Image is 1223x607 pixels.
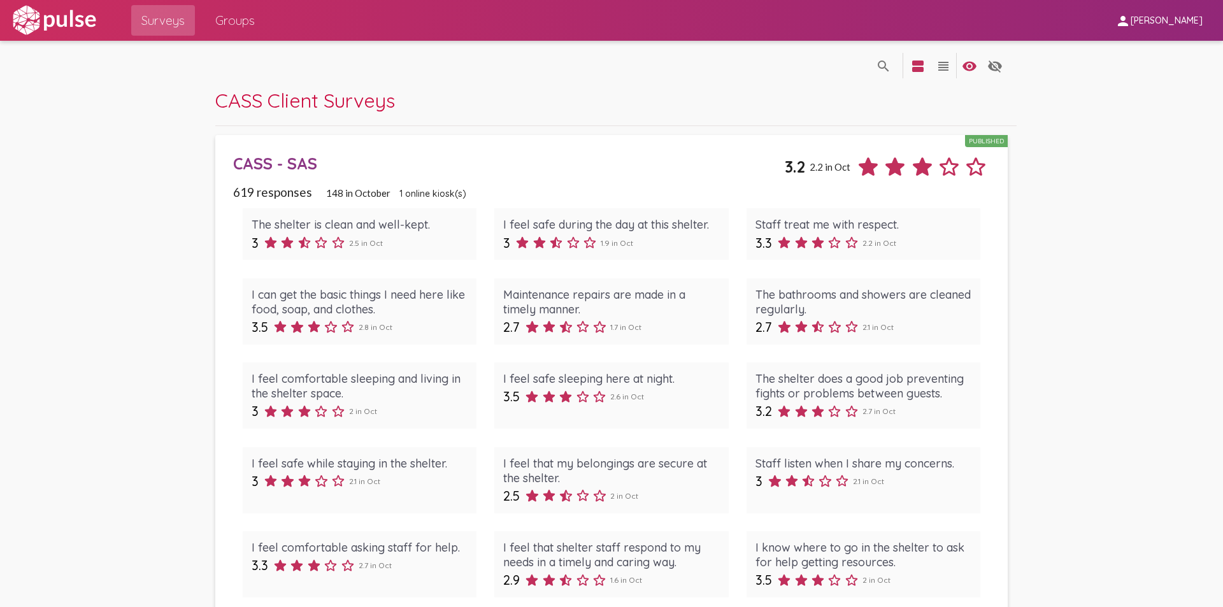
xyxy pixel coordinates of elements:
[215,9,255,32] span: Groups
[503,287,719,317] div: Maintenance repairs are made in a timely manner.
[810,161,850,173] span: 2.2 in Oct
[233,185,312,199] span: 619 responses
[215,88,395,113] span: CASS Client Surveys
[503,235,510,251] span: 3
[131,5,195,36] a: Surveys
[359,561,392,570] span: 2.7 in Oct
[931,53,956,78] button: language
[876,59,891,74] mat-icon: language
[610,392,644,401] span: 2.6 in Oct
[755,473,762,489] span: 3
[853,476,884,486] span: 2.1 in Oct
[755,287,971,317] div: The bathrooms and showers are cleaned regularly.
[987,59,1003,74] mat-icon: language
[982,53,1008,78] button: language
[957,53,982,78] button: language
[252,235,259,251] span: 3
[755,217,971,232] div: Staff treat me with respect.
[965,135,1008,147] div: Published
[233,154,784,173] div: CASS - SAS
[252,319,268,335] span: 3.5
[349,406,377,416] span: 2 in Oct
[755,456,971,471] div: Staff listen when I share my concerns.
[610,491,638,501] span: 2 in Oct
[910,59,926,74] mat-icon: language
[755,572,772,588] span: 3.5
[349,238,383,248] span: 2.5 in Oct
[252,287,468,317] div: I can get the basic things I need here like food, soap, and clothes.
[205,5,265,36] a: Groups
[862,575,890,585] span: 2 in Oct
[755,319,772,335] span: 2.7
[862,406,896,416] span: 2.7 in Oct
[862,238,896,248] span: 2.2 in Oct
[252,456,468,471] div: I feel safe while staying in the shelter.
[359,322,392,332] span: 2.8 in Oct
[755,540,971,569] div: I know where to go in the shelter to ask for help getting resources.
[252,557,268,573] span: 3.3
[252,371,468,401] div: I feel comfortable sleeping and living in the shelter space.
[503,319,520,335] span: 2.7
[503,217,719,232] div: I feel safe during the day at this shelter.
[610,322,641,332] span: 1.7 in Oct
[252,217,468,232] div: The shelter is clean and well-kept.
[503,389,520,404] span: 3.5
[349,476,380,486] span: 2.1 in Oct
[871,53,896,78] button: language
[503,456,719,485] div: I feel that my belongings are secure at the shelter.
[141,9,185,32] span: Surveys
[10,4,98,36] img: white-logo.svg
[503,572,520,588] span: 2.9
[326,187,390,199] span: 148 in October
[610,575,642,585] span: 1.6 in Oct
[503,371,719,386] div: I feel safe sleeping here at night.
[1131,15,1203,27] span: [PERSON_NAME]
[1105,8,1213,32] button: [PERSON_NAME]
[601,238,633,248] span: 1.9 in Oct
[755,403,772,419] span: 3.2
[785,157,805,176] span: 3.2
[862,322,894,332] span: 2.1 in Oct
[755,371,971,401] div: The shelter does a good job preventing fights or problems between guests.
[503,488,520,504] span: 2.5
[252,540,468,555] div: I feel comfortable asking staff for help.
[252,473,259,489] span: 3
[399,188,466,199] span: 1 online kiosk(s)
[755,235,772,251] span: 3.3
[905,53,931,78] button: language
[503,540,719,569] div: I feel that shelter staff respond to my needs in a timely and caring way.
[936,59,951,74] mat-icon: language
[252,403,259,419] span: 3
[1115,13,1131,29] mat-icon: person
[962,59,977,74] mat-icon: language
